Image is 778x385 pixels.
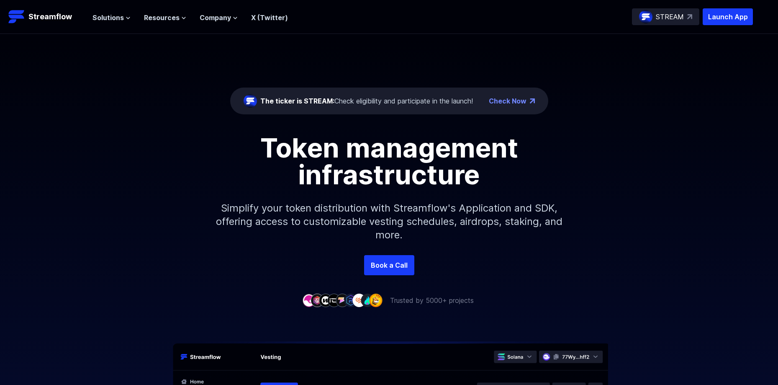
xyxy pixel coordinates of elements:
a: Streamflow [8,8,84,25]
button: Solutions [92,13,131,23]
span: The ticker is STREAM: [260,97,334,105]
img: top-right-arrow.png [530,98,535,103]
img: streamflow-logo-circle.png [639,10,652,23]
a: Check Now [489,96,526,106]
img: company-9 [369,294,383,307]
img: company-8 [361,294,374,307]
img: company-3 [319,294,332,307]
p: Simplify your token distribution with Streamflow's Application and SDK, offering access to custom... [209,188,569,255]
img: top-right-arrow.svg [687,14,692,19]
img: company-7 [352,294,366,307]
button: Company [200,13,238,23]
img: company-6 [344,294,357,307]
span: Resources [144,13,180,23]
img: streamflow-logo-circle.png [244,94,257,108]
img: company-4 [327,294,341,307]
p: Streamflow [28,11,72,23]
img: company-5 [336,294,349,307]
img: company-2 [311,294,324,307]
a: X (Twitter) [251,13,288,22]
button: Resources [144,13,186,23]
p: Trusted by 5000+ projects [390,295,474,305]
img: Streamflow Logo [8,8,25,25]
span: Company [200,13,231,23]
a: Book a Call [364,255,414,275]
div: Check eligibility and participate in the launch! [260,96,473,106]
h1: Token management infrastructure [201,134,578,188]
a: STREAM [632,8,699,25]
img: company-1 [302,294,316,307]
span: Solutions [92,13,124,23]
p: STREAM [656,12,684,22]
button: Launch App [703,8,753,25]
